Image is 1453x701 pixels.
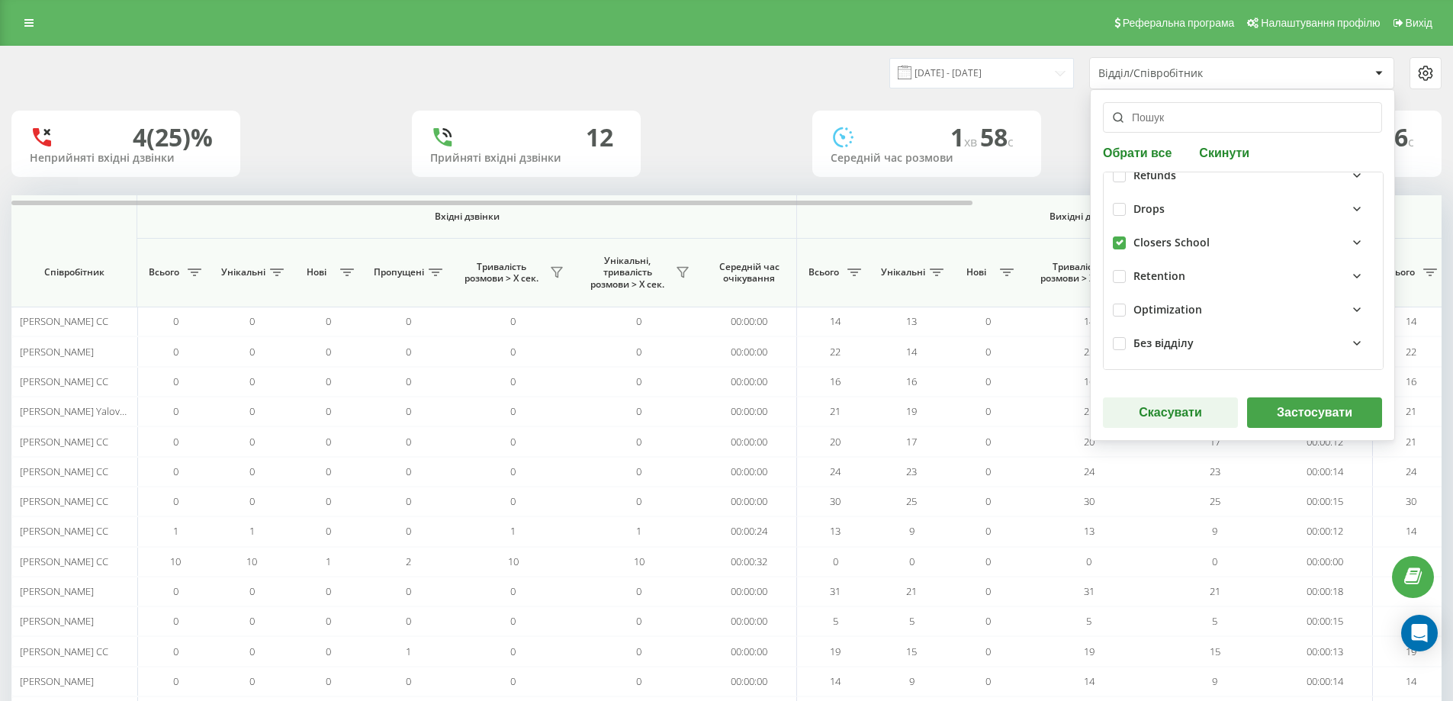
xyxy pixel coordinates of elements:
span: 0 [636,435,641,449]
span: 9 [1212,674,1217,688]
td: 00:00:00 [702,667,797,696]
span: 0 [636,314,641,328]
span: 13 [830,524,841,538]
span: 1 [326,555,331,568]
span: 19 [830,645,841,658]
span: Всього [145,266,183,278]
span: 0 [173,435,178,449]
span: 0 [985,465,991,478]
span: 0 [985,584,991,598]
span: 0 [249,314,255,328]
span: 0 [249,645,255,658]
span: 22 [830,345,841,359]
span: 14 [906,345,917,359]
span: Всього [1381,266,1419,278]
span: [PERSON_NAME] Yalovenko CC [20,404,156,418]
span: 0 [249,584,255,598]
span: 14 [830,674,841,688]
button: Застосувати [1247,397,1382,428]
span: 20 [1084,435,1095,449]
span: 0 [173,345,178,359]
span: 5 [833,614,838,628]
span: 0 [173,375,178,388]
span: 0 [510,465,516,478]
span: Тривалість розмови > Х сек. [458,261,545,285]
span: 25 [906,494,917,508]
span: 19 [1084,645,1095,658]
span: 0 [249,465,255,478]
td: 00:00:12 [1278,516,1373,546]
td: 00:00:00 [702,487,797,516]
span: 0 [510,584,516,598]
span: Середній час очікування [713,261,785,285]
div: Неприйняті вхідні дзвінки [30,152,222,165]
span: 30 [830,494,841,508]
span: 0 [326,314,331,328]
span: 23 [906,465,917,478]
td: 00:00:00 [702,636,797,666]
span: 22 [1084,345,1095,359]
span: Нові [297,266,336,278]
span: 0 [249,614,255,628]
button: Обрати все [1103,145,1176,159]
span: 1 [950,121,980,153]
span: 2 [406,555,411,568]
span: 14 [1084,314,1095,328]
span: 0 [909,555,915,568]
span: [PERSON_NAME] CC [20,465,108,478]
span: 0 [985,645,991,658]
span: 21 [1406,435,1416,449]
span: 0 [326,375,331,388]
span: 19 [906,404,917,418]
span: 31 [1084,584,1095,598]
span: c [1408,133,1414,150]
td: 00:00:13 [1278,636,1373,666]
td: 00:00:12 [1278,426,1373,456]
span: 0 [326,404,331,418]
span: 0 [985,494,991,508]
div: Open Intercom Messenger [1401,615,1438,651]
span: 0 [249,435,255,449]
span: 16 [830,375,841,388]
span: 0 [636,584,641,598]
span: [PERSON_NAME] CC [20,375,108,388]
span: 30 [1406,494,1416,508]
span: 21 [1406,404,1416,418]
span: 25 [1210,494,1220,508]
span: 1 [249,524,255,538]
span: 0 [510,404,516,418]
span: [PERSON_NAME] [20,674,94,688]
span: 14 [1084,674,1095,688]
span: 0 [510,435,516,449]
span: 0 [406,375,411,388]
span: 0 [510,645,516,658]
span: Вихідні дзвінки [833,211,1337,223]
span: 0 [249,345,255,359]
td: 00:00:15 [1278,606,1373,636]
span: 0 [173,494,178,508]
span: [PERSON_NAME] [20,614,94,628]
span: 0 [173,614,178,628]
td: 00:00:00 [702,606,797,636]
span: 0 [636,614,641,628]
button: Скасувати [1103,397,1238,428]
span: 16 [1084,375,1095,388]
span: 0 [985,614,991,628]
span: 5 [909,614,915,628]
span: 0 [636,404,641,418]
span: 58 [980,121,1014,153]
div: 12 [586,123,613,152]
span: 0 [173,465,178,478]
span: 0 [985,524,991,538]
span: Співробітник [24,266,124,278]
span: [PERSON_NAME] CC [20,645,108,658]
input: Пошук [1103,102,1382,133]
span: 31 [830,584,841,598]
span: 0 [510,375,516,388]
span: Налаштування профілю [1261,17,1380,29]
td: 00:00:18 [1278,577,1373,606]
span: 0 [326,645,331,658]
span: 22 [1406,345,1416,359]
span: Всього [805,266,843,278]
td: 00:00:00 [702,397,797,426]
